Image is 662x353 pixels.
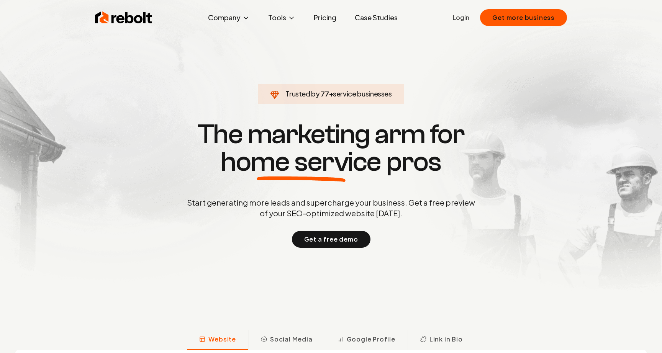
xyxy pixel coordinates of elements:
[349,10,404,25] a: Case Studies
[185,197,477,219] p: Start generating more leads and supercharge your business. Get a free preview of your SEO-optimiz...
[285,89,320,98] span: Trusted by
[308,10,342,25] a: Pricing
[248,330,325,350] button: Social Media
[187,330,248,350] button: Website
[262,10,302,25] button: Tools
[208,335,236,344] span: Website
[292,231,370,248] button: Get a free demo
[221,148,381,176] span: home service
[480,9,567,26] button: Get more business
[453,13,469,22] a: Login
[202,10,256,25] button: Company
[333,89,392,98] span: service businesses
[347,335,395,344] span: Google Profile
[329,89,333,98] span: +
[321,88,329,99] span: 77
[95,10,152,25] img: Rebolt Logo
[270,335,313,344] span: Social Media
[325,330,408,350] button: Google Profile
[408,330,475,350] button: Link in Bio
[147,121,515,176] h1: The marketing arm for pros
[429,335,463,344] span: Link in Bio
